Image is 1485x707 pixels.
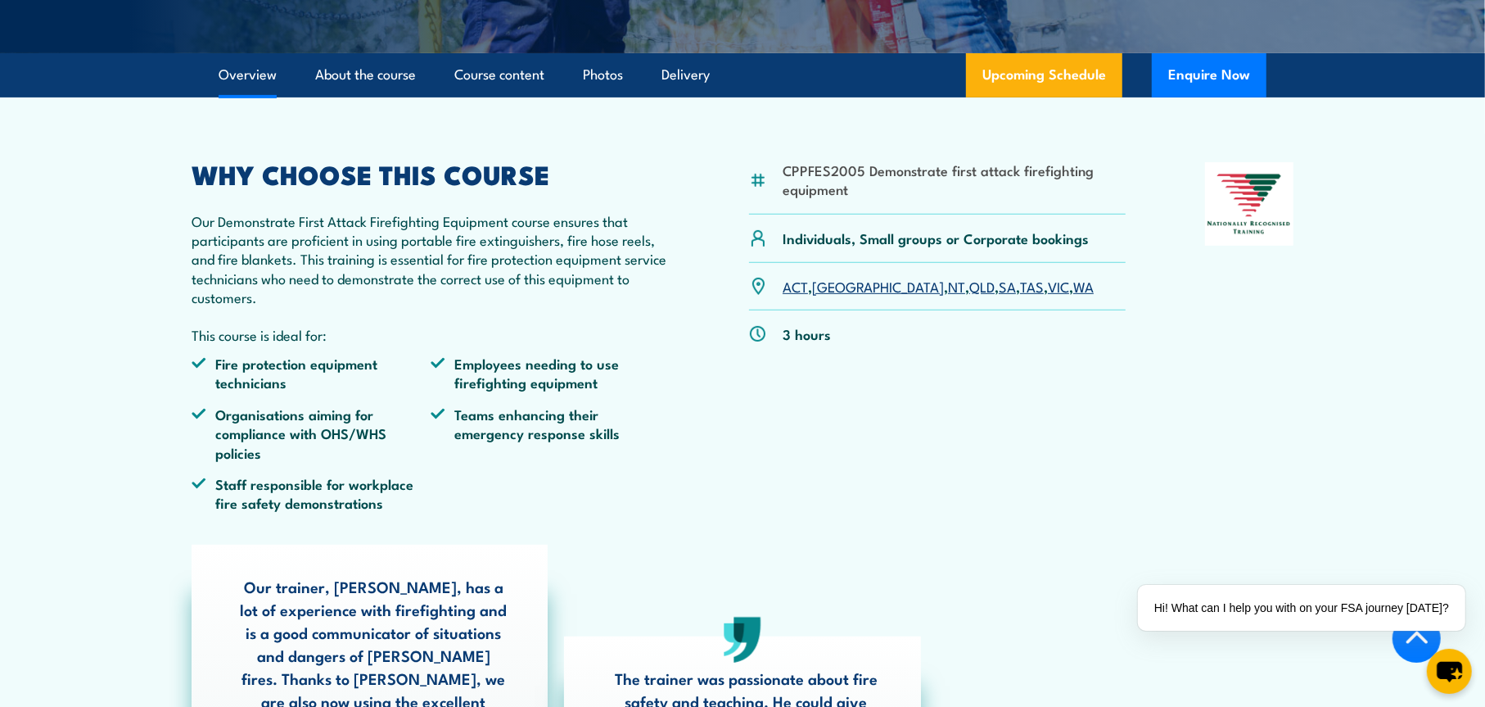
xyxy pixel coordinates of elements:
a: TAS [1020,276,1044,296]
a: QLD [969,276,995,296]
p: 3 hours [783,324,831,343]
a: Upcoming Schedule [966,53,1122,97]
button: chat-button [1427,649,1472,694]
a: ACT [783,276,808,296]
li: CPPFES2005 Demonstrate first attack firefighting equipment [783,161,1126,199]
li: Teams enhancing their emergency response skills [431,405,670,462]
img: Nationally Recognised Training logo. [1205,162,1293,246]
a: VIC [1048,276,1069,296]
p: Individuals, Small groups or Corporate bookings [783,229,1089,247]
a: About the course [315,53,416,97]
a: [GEOGRAPHIC_DATA] [812,276,944,296]
a: Course content [454,53,544,97]
li: Employees needing to use firefighting equipment [431,354,670,392]
a: SA [999,276,1016,296]
a: Photos [583,53,623,97]
a: WA [1073,276,1094,296]
h2: WHY CHOOSE THIS COURSE [192,162,670,185]
li: Staff responsible for workplace fire safety demonstrations [192,474,431,513]
li: Organisations aiming for compliance with OHS/WHS policies [192,405,431,462]
a: Overview [219,53,277,97]
a: Delivery [661,53,710,97]
p: Our Demonstrate First Attack Firefighting Equipment course ensures that participants are proficie... [192,211,670,307]
p: This course is ideal for: [192,325,670,344]
button: Enquire Now [1152,53,1266,97]
li: Fire protection equipment technicians [192,354,431,392]
a: NT [948,276,965,296]
p: , , , , , , , [783,277,1094,296]
div: Hi! What can I help you with on your FSA journey [DATE]? [1138,585,1465,631]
